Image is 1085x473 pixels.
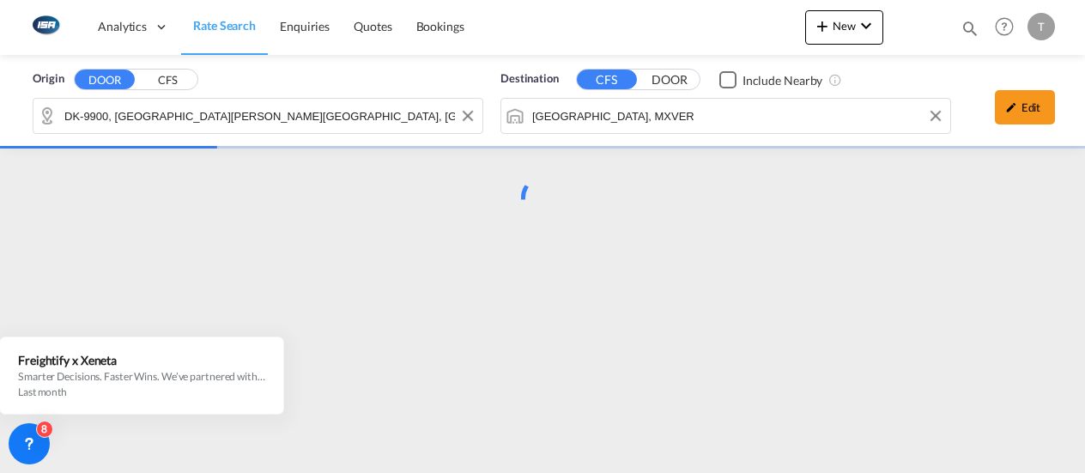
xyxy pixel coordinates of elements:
div: icon-pencilEdit [995,90,1055,124]
md-checkbox: Checkbox No Ink [719,70,823,88]
button: DOOR [75,70,135,89]
md-icon: icon-chevron-down [856,15,876,36]
md-icon: Unchecked: Ignores neighbouring ports when fetching rates.Checked : Includes neighbouring ports w... [828,73,842,87]
input: Search by Port [532,103,942,129]
span: Bookings [416,19,464,33]
button: icon-plus 400-fgNewicon-chevron-down [805,10,883,45]
button: Clear Input [923,103,949,129]
span: Analytics [98,18,147,35]
span: New [812,19,876,33]
md-icon: icon-plus 400-fg [812,15,833,36]
md-input-container: Veracruz, MXVER [501,99,950,133]
md-icon: icon-pencil [1005,101,1017,113]
button: CFS [137,70,197,90]
button: DOOR [639,70,700,90]
div: icon-magnify [961,19,979,45]
div: Help [990,12,1027,43]
span: Origin [33,70,64,88]
span: Rate Search [193,18,256,33]
md-input-container: DK-9900, Abildgård, Åsted, Dvergetved, Elling, Flade, Frederikshavn, Gadholt, Gærum, Haldbjerg, K... [33,99,482,133]
div: T [1027,13,1055,40]
button: CFS [577,70,637,89]
input: Search by Door [64,103,474,129]
button: Clear Input [455,103,481,129]
div: Include Nearby [743,72,823,89]
md-icon: icon-magnify [961,19,979,38]
span: Help [990,12,1019,41]
span: Destination [500,70,559,88]
span: Enquiries [280,19,330,33]
span: Quotes [354,19,391,33]
img: 1aa151c0c08011ec8d6f413816f9a227.png [26,8,64,46]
